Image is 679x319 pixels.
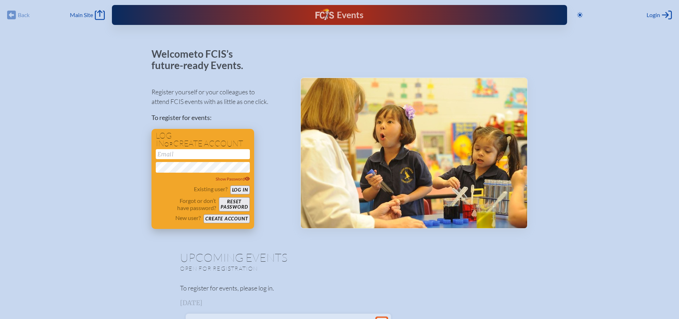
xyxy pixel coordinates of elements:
span: Main Site [70,11,93,19]
h1: Upcoming Events [180,252,499,263]
div: FCIS Events — Future ready [237,9,442,21]
button: Log in [230,185,250,194]
h3: [DATE] [180,299,499,307]
img: Events [301,78,527,228]
a: Main Site [70,10,105,20]
p: Existing user? [194,185,227,193]
p: To register for events, please log in. [180,283,499,293]
p: Welcome to FCIS’s future-ready Events. [151,48,251,71]
span: or [164,141,173,148]
span: Login [647,11,660,19]
p: Register yourself or your colleagues to attend FCIS events with as little as one click. [151,87,289,106]
span: Show Password [216,176,250,182]
button: Create account [204,214,250,223]
p: To register for events: [151,113,289,122]
input: Email [156,149,250,159]
h1: Log in create account [156,132,250,148]
button: Resetpassword [219,197,250,211]
p: New user? [175,214,201,221]
p: Forgot or don’t have password? [156,197,216,211]
p: Open for registration [180,265,368,272]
